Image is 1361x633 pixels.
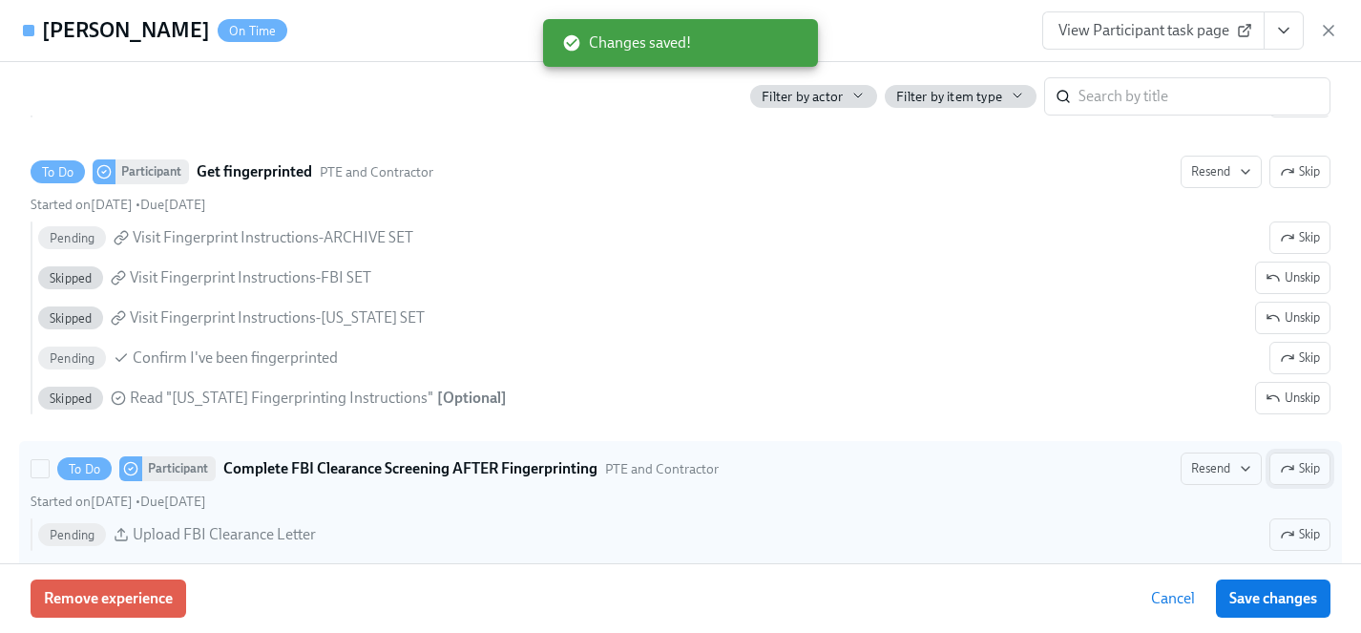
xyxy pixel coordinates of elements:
[223,457,597,480] strong: Complete FBI Clearance Screening AFTER Fingerprinting
[142,456,216,481] div: Participant
[130,388,433,409] span: Read "[US_STATE] Fingerprinting Instructions"
[1191,162,1251,181] span: Resend
[1266,308,1320,327] span: Unskip
[31,493,206,511] div: •
[38,271,103,285] span: Skipped
[38,391,103,406] span: Skipped
[605,460,719,478] span: This task uses the "PTE and Contractor" audience
[1280,228,1320,247] span: Skip
[1191,459,1251,478] span: Resend
[31,580,186,618] button: Remove experience
[31,197,133,213] span: Tuesday, October 14th 2025, 11:51 am
[1042,11,1265,50] a: View Participant task page
[1264,11,1304,50] button: View task page
[1280,348,1320,368] span: Skip
[31,196,206,214] div: •
[1229,589,1317,608] span: Save changes
[1138,580,1208,618] button: Cancel
[38,351,106,366] span: Pending
[1078,77,1330,116] input: Search by title
[437,388,507,409] div: [ Optional ]
[218,24,287,38] span: On Time
[320,163,433,181] span: This task uses the "PTE and Contractor" audience
[1181,453,1262,485] button: To DoParticipantComplete FBI Clearance Screening AFTER FingerprintingPTE and ContractorSkipStarte...
[130,307,425,328] span: Visit Fingerprint Instructions-[US_STATE] SET
[38,231,106,245] span: Pending
[140,494,206,510] span: Thursday, October 23rd 2025, 9:00 am
[1269,518,1330,551] button: To DoParticipantComplete FBI Clearance Screening AFTER FingerprintingPTE and ContractorResendSkip...
[1280,459,1320,478] span: Skip
[1216,580,1330,618] button: Save changes
[1255,262,1330,294] button: To DoParticipantGet fingerprintedPTE and ContractorResendSkipStarted on[DATE] •Due[DATE] PendingV...
[562,32,691,53] span: Changes saved!
[1255,382,1330,414] button: To DoParticipantGet fingerprintedPTE and ContractorResendSkipStarted on[DATE] •Due[DATE] PendingV...
[1151,589,1195,608] span: Cancel
[1280,525,1320,544] span: Skip
[1266,268,1320,287] span: Unskip
[31,165,85,179] span: To Do
[197,160,312,183] strong: Get fingerprinted
[1269,342,1330,374] button: To DoParticipantGet fingerprintedPTE and ContractorResendSkipStarted on[DATE] •Due[DATE] PendingV...
[57,462,112,476] span: To Do
[44,589,173,608] span: Remove experience
[133,524,316,545] span: Upload FBI Clearance Letter
[115,159,189,184] div: Participant
[130,267,371,288] span: Visit Fingerprint Instructions-FBI SET
[885,85,1036,108] button: Filter by item type
[31,494,133,510] span: Tuesday, October 14th 2025, 11:51 am
[140,197,206,213] span: Monday, October 20th 2025, 9:00 am
[1269,222,1330,254] button: To DoParticipantGet fingerprintedPTE and ContractorResendSkipStarted on[DATE] •Due[DATE] PendingV...
[1266,389,1320,408] span: Unskip
[1269,453,1330,485] button: To DoParticipantComplete FBI Clearance Screening AFTER FingerprintingPTE and ContractorResendStar...
[38,528,106,542] span: Pending
[750,85,877,108] button: Filter by actor
[1269,156,1330,188] button: To DoParticipantGet fingerprintedPTE and ContractorResendStarted on[DATE] •Due[DATE] PendingVisit...
[42,16,210,45] h4: [PERSON_NAME]
[762,88,843,106] span: Filter by actor
[1181,156,1262,188] button: To DoParticipantGet fingerprintedPTE and ContractorSkipStarted on[DATE] •Due[DATE] PendingVisit F...
[1255,302,1330,334] button: To DoParticipantGet fingerprintedPTE and ContractorResendSkipStarted on[DATE] •Due[DATE] PendingV...
[1280,162,1320,181] span: Skip
[133,227,413,248] span: Visit Fingerprint Instructions-ARCHIVE SET
[1058,21,1248,40] span: View Participant task page
[896,88,1002,106] span: Filter by item type
[133,348,338,369] span: Confirm I've been fingerprinted
[38,311,103,326] span: Skipped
